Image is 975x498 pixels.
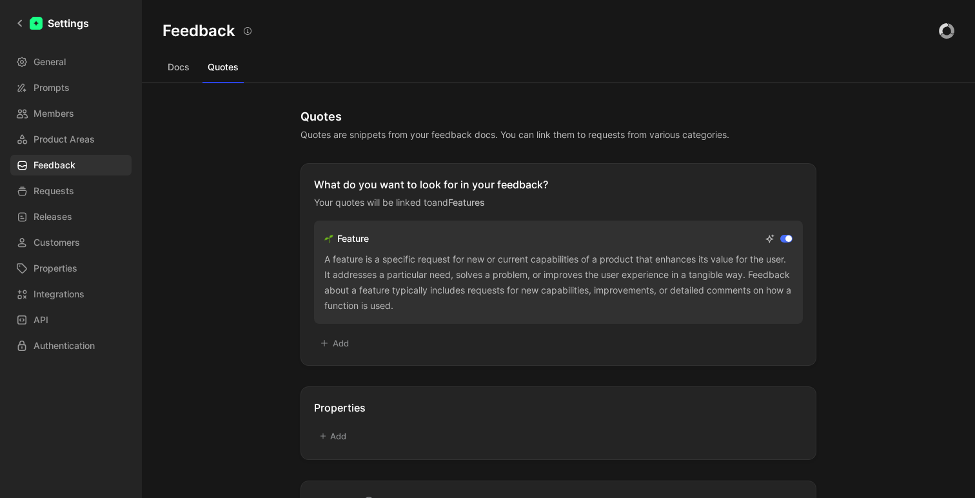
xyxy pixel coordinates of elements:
[34,209,72,224] span: Releases
[34,183,74,199] span: Requests
[34,157,75,173] span: Feedback
[300,109,816,124] div: Quotes
[34,54,66,70] span: General
[10,10,94,36] a: Settings
[34,338,95,354] span: Authentication
[34,106,74,121] span: Members
[324,234,333,243] img: 🌱
[10,155,132,175] a: Feedback
[10,232,132,253] a: Customers
[314,427,352,445] button: Add
[34,286,84,302] span: Integrations
[10,103,132,124] a: Members
[34,80,70,95] span: Prompts
[324,252,793,314] div: A feature is a specific request for new or current capabilities of a product that enhances its va...
[314,195,803,210] div: Your quotes will be linked to and
[10,258,132,279] a: Properties
[162,21,235,41] h2: Feedback
[314,400,803,415] div: Properties
[10,335,132,356] a: Authentication
[300,127,816,143] div: Quotes are snippets from your feedback docs. You can link them to requests from various categories.
[10,52,132,72] a: General
[448,197,485,208] span: Features
[34,132,95,147] span: Product Areas
[162,57,195,77] button: Docs
[34,261,77,276] span: Properties
[314,334,355,352] button: Add
[34,312,48,328] span: API
[34,235,80,250] span: Customers
[10,284,132,304] a: Integrations
[10,129,132,150] a: Product Areas
[324,231,369,246] div: Feature
[10,181,132,201] a: Requests
[10,310,132,330] a: API
[202,57,244,77] button: Quotes
[10,206,132,227] a: Releases
[314,177,803,192] div: What do you want to look for in your feedback?
[10,77,132,98] a: Prompts
[48,15,89,31] h1: Settings
[314,221,803,324] div: 🌱FeatureA feature is a specific request for new or current capabilities of a product that enhance...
